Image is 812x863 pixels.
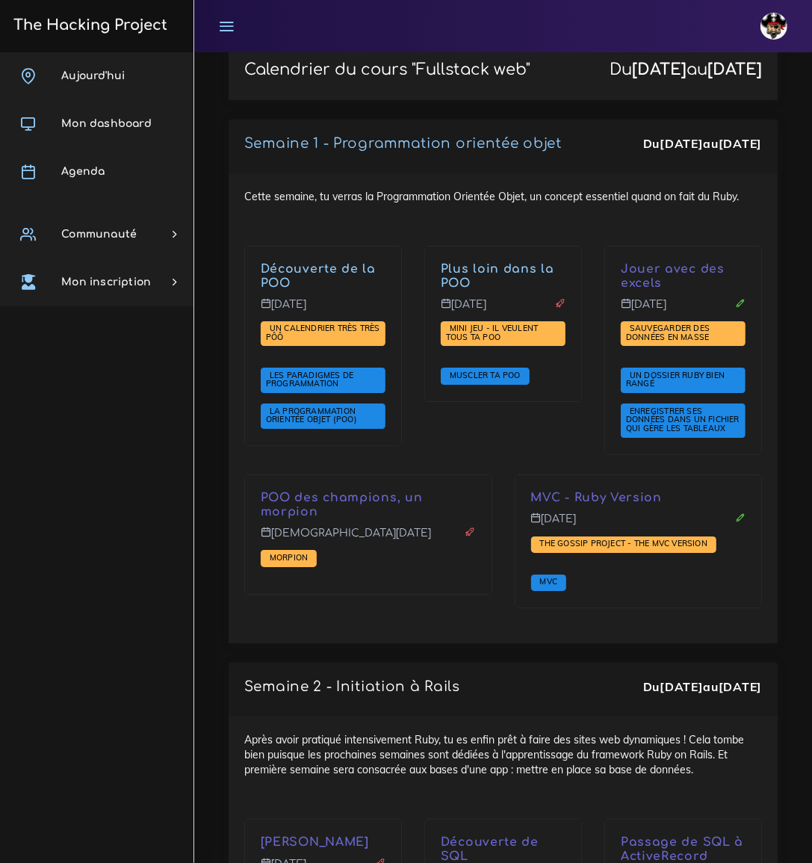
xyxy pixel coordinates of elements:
[244,61,530,79] p: Calendrier du cours "Fullstack web"
[531,491,746,505] p: MVC - Ruby Version
[9,17,167,34] h3: The Hacking Project
[643,135,762,152] div: Du au
[261,298,385,322] p: [DATE]
[707,61,762,78] strong: [DATE]
[266,371,354,390] a: Les paradigmes de programmation
[266,324,380,343] a: Un calendrier très très PÔÔ
[261,491,476,519] p: POO des champions, un morpion
[244,678,460,695] p: Semaine 2 - Initiation à Rails
[61,229,137,240] span: Communauté
[261,527,476,551] p: [DEMOGRAPHIC_DATA][DATE]
[266,552,312,563] span: Morpion
[441,298,565,322] p: [DATE]
[626,406,740,433] span: Enregistrer ses données dans un fichier qui gère les tableaux
[536,576,562,587] span: MVC
[626,323,713,342] span: Sauvegarder des données en masse
[61,118,152,129] span: Mon dashboard
[261,835,385,850] p: [PERSON_NAME]
[719,136,762,151] strong: [DATE]
[754,4,799,48] a: avatar
[643,678,762,696] div: Du au
[446,370,524,380] span: Muscler ta POO
[621,262,746,291] p: Jouer avec des excels
[61,276,151,288] span: Mon inscription
[632,61,687,78] strong: [DATE]
[660,679,703,694] strong: [DATE]
[621,298,746,322] p: [DATE]
[660,136,703,151] strong: [DATE]
[266,323,380,342] span: Un calendrier très très PÔÔ
[446,371,524,381] a: Muscler ta POO
[61,70,125,81] span: Aujourd'hui
[446,323,538,342] span: Mini jeu - il veulent tous ta POO
[446,324,538,343] a: Mini jeu - il veulent tous ta POO
[261,262,376,290] a: Découverte de la POO
[531,513,746,536] p: [DATE]
[266,406,361,425] a: La Programmation Orientée Objet (POO)
[760,13,787,40] img: avatar
[441,262,554,290] a: Plus loin dans la POO
[244,136,562,151] a: Semaine 1 - Programmation orientée objet
[536,538,712,548] span: The Gossip Project - The MVC version
[610,61,762,79] div: Du au
[229,173,778,644] div: Cette semaine, tu verras la Programmation Orientée Objet, un concept essentiel quand on fait du R...
[626,370,725,389] span: Un dossier Ruby bien rangé
[266,370,354,389] span: Les paradigmes de programmation
[719,679,762,694] strong: [DATE]
[61,166,105,177] span: Agenda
